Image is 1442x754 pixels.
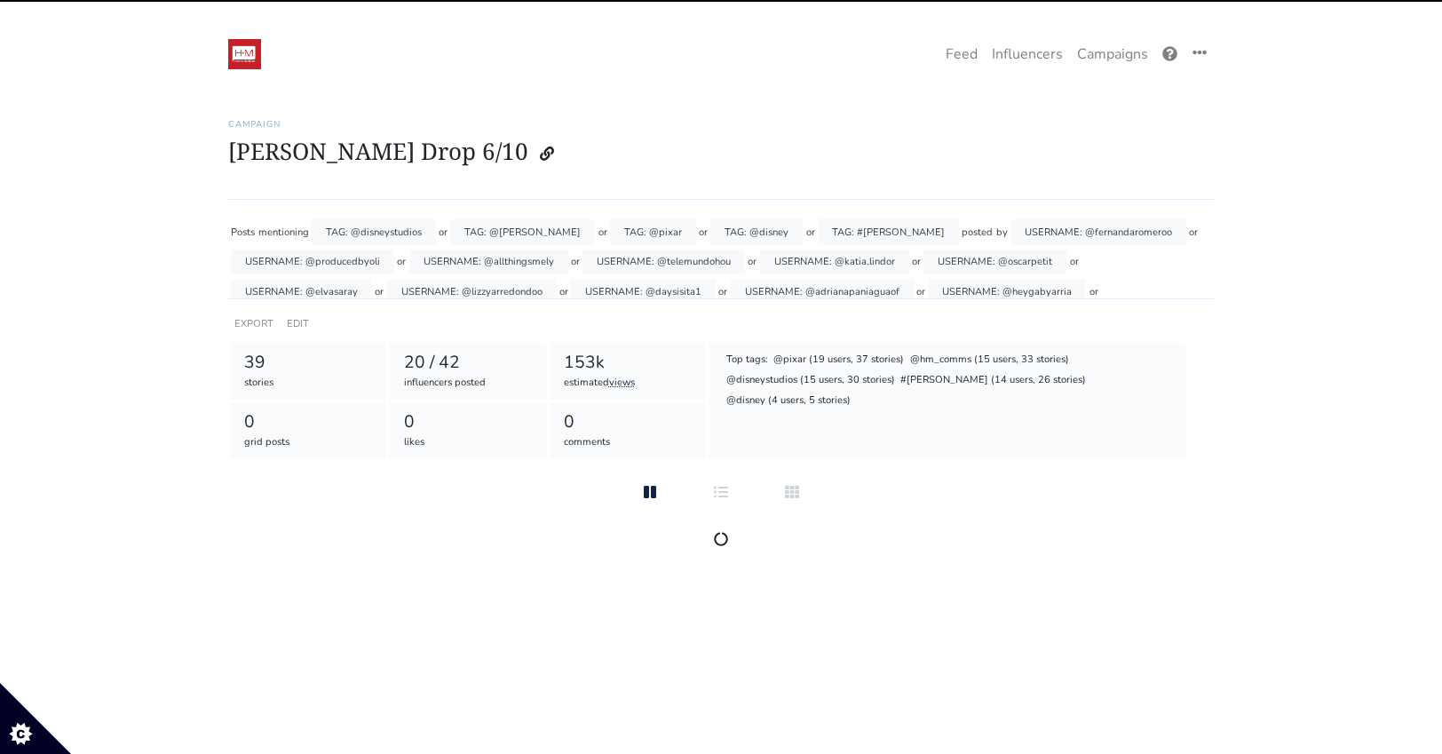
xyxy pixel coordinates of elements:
div: USERNAME: @fernandaromeroo [1010,219,1186,245]
div: #[PERSON_NAME] (14 users, 26 stories) [899,372,1088,390]
div: posted [962,219,993,245]
div: or [1070,250,1079,275]
div: USERNAME: @adrianapaniaguaof [731,279,914,305]
div: USERNAME: @lizzyarredondoo [387,279,557,305]
h6: Campaign [228,119,1214,130]
a: Campaigns [1070,36,1155,72]
div: 0 [564,409,693,435]
a: Influencers [985,36,1070,72]
a: EXPORT [234,317,273,330]
div: grid posts [244,435,373,450]
div: TAG: @pixar [610,219,696,245]
div: TAG: @disney [710,219,803,245]
div: or [912,250,921,275]
div: Posts [231,219,255,245]
div: 0 [404,409,533,435]
div: or [571,250,580,275]
div: @disneystudios (15 users, 30 stories) [725,372,896,390]
div: comments [564,435,693,450]
div: 0 [244,409,373,435]
div: or [439,219,448,245]
div: USERNAME: @heygabyarria [928,279,1086,305]
div: or [699,219,708,245]
h1: [PERSON_NAME] Drop 6/10 [228,137,1214,171]
div: influencers posted [404,376,533,391]
a: views [609,376,635,389]
div: TAG: @disneystudios [312,219,436,245]
div: or [397,250,406,275]
div: mentioning [258,219,309,245]
a: EDIT [287,317,309,330]
div: or [559,279,568,305]
div: 39 [244,350,373,376]
div: likes [404,435,533,450]
div: stories [244,376,373,391]
div: USERNAME: @telemundohou [582,250,745,275]
div: TAG: @[PERSON_NAME] [450,219,595,245]
div: estimated [564,376,693,391]
div: or [1089,279,1098,305]
div: or [375,279,384,305]
div: or [806,219,815,245]
div: Top tags: [725,352,769,369]
div: USERNAME: @daysisita1 [571,279,716,305]
div: USERNAME: @allthingsmely [409,250,568,275]
div: or [748,250,757,275]
div: USERNAME: @producedbyoli [231,250,394,275]
div: or [916,279,925,305]
div: @pixar (19 users, 37 stories) [772,352,906,369]
div: @disney (4 users, 5 stories) [725,393,852,410]
div: by [996,219,1008,245]
div: or [1189,219,1198,245]
div: TAG: #[PERSON_NAME] [818,219,959,245]
div: USERNAME: @oscarpetit [923,250,1066,275]
div: USERNAME: @elvasaray [231,279,372,305]
img: 19:52:48_1547236368 [228,39,261,69]
div: @hm_comms (15 users, 33 stories) [908,352,1070,369]
a: Feed [939,36,985,72]
div: 153k [564,350,693,376]
div: 20 / 42 [404,350,533,376]
div: USERNAME: @katia.lindor [760,250,909,275]
div: or [598,219,607,245]
div: or [718,279,727,305]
